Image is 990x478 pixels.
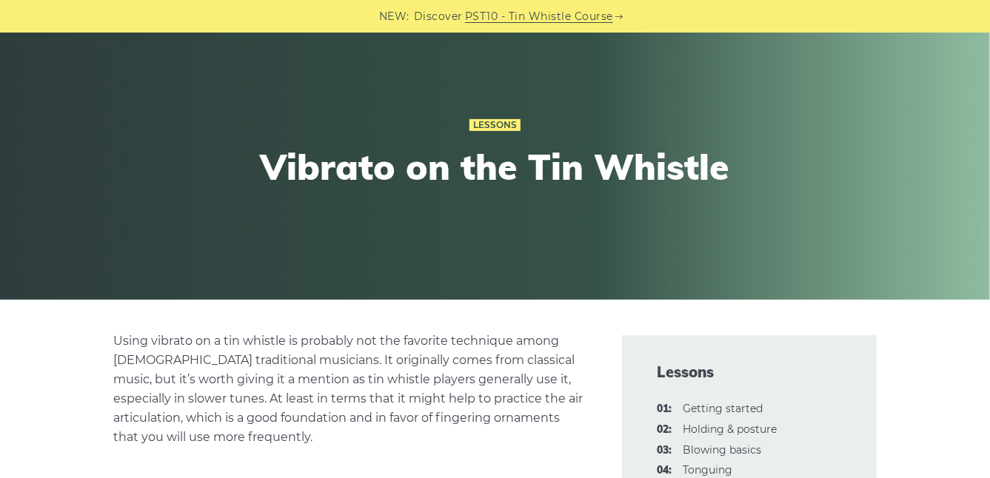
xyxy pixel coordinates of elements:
[658,442,672,460] span: 03:
[379,8,409,25] span: NEW:
[658,400,672,418] span: 01:
[469,119,521,131] a: Lessons
[683,402,763,415] a: 01:Getting started
[683,423,777,436] a: 02:Holding & posture
[223,146,768,189] h1: Vibrato on the Tin Whistle
[114,331,586,447] p: Using vibrato on a tin whistle is probably not the favorite technique among [DEMOGRAPHIC_DATA] tr...
[658,421,672,439] span: 02:
[658,362,841,383] span: Lessons
[683,443,762,457] a: 03:Blowing basics
[414,8,463,25] span: Discover
[465,8,613,25] a: PST10 - Tin Whistle Course
[683,463,733,477] a: 04:Tonguing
